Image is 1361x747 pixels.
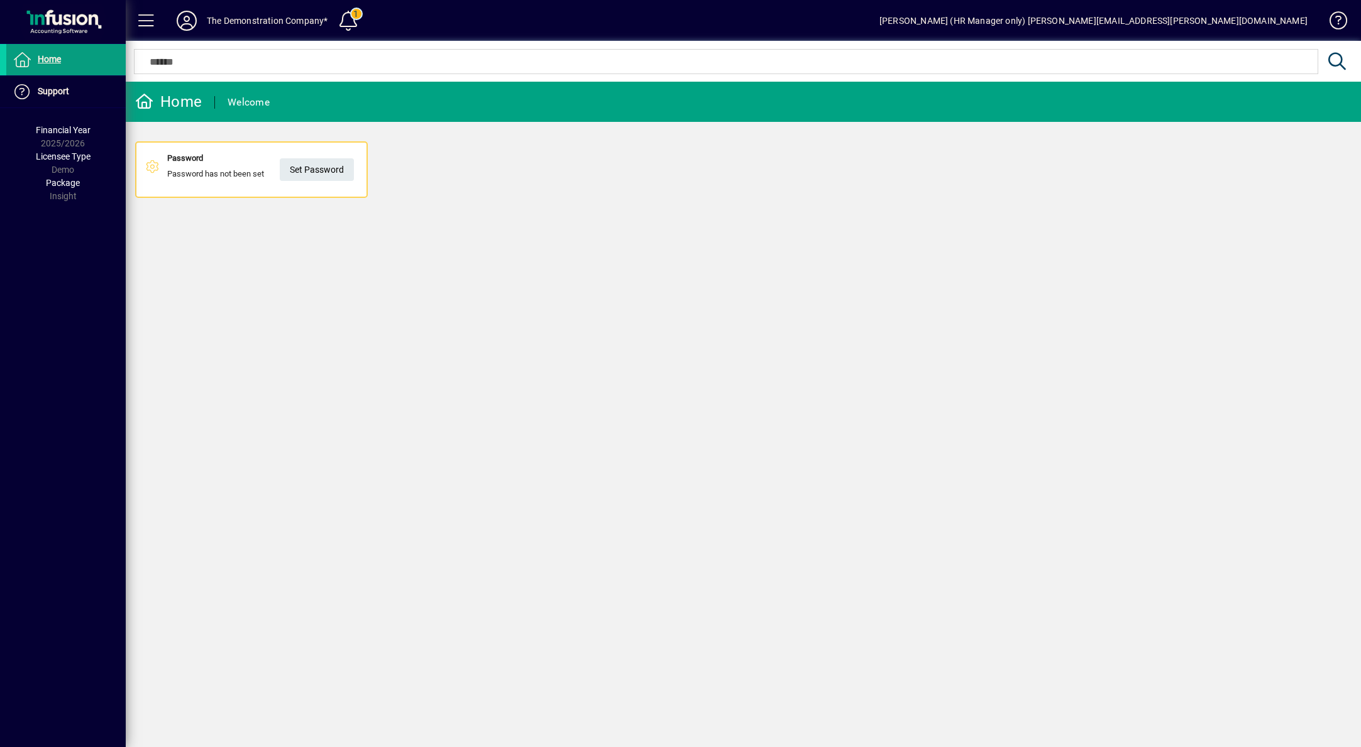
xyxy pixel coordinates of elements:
[36,125,91,135] span: Financial Year
[36,151,91,161] span: Licensee Type
[228,92,270,112] div: Welcome
[135,92,202,112] div: Home
[167,9,207,32] button: Profile
[280,158,354,181] a: Set Password
[46,178,80,188] span: Package
[38,54,61,64] span: Home
[167,152,264,165] div: Password
[207,11,328,31] div: The Demonstration Company*
[290,160,344,180] span: Set Password
[167,152,264,187] div: Password has not been set
[879,11,1308,31] div: [PERSON_NAME] (HR Manager only) [PERSON_NAME][EMAIL_ADDRESS][PERSON_NAME][DOMAIN_NAME]
[6,76,126,107] a: Support
[38,86,69,96] span: Support
[1320,3,1345,43] a: Knowledge Base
